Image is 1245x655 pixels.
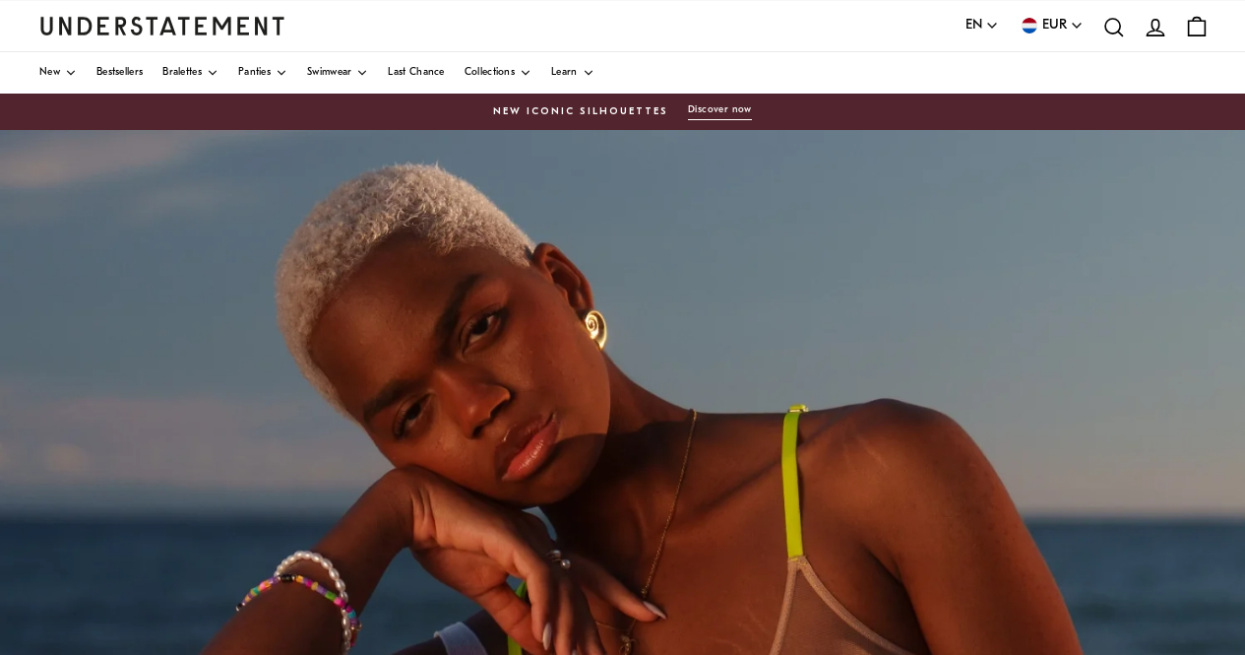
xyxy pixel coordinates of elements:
[39,68,60,78] span: New
[307,52,368,94] a: Swimwear
[238,52,287,94] a: Panties
[965,15,982,36] span: EN
[96,52,143,94] a: Bestsellers
[493,104,668,120] span: New Iconic Silhouettes
[1019,15,1084,36] button: EUR
[965,15,999,36] button: EN
[551,68,578,78] span: Learn
[465,52,531,94] a: Collections
[96,68,143,78] span: Bestsellers
[307,68,351,78] span: Swimwear
[162,68,202,78] span: Bralettes
[465,68,515,78] span: Collections
[39,52,77,94] a: New
[551,52,594,94] a: Learn
[39,103,1206,120] a: New Iconic SilhouettesDiscover now
[238,68,271,78] span: Panties
[388,52,444,94] a: Last Chance
[1042,15,1067,36] span: EUR
[39,17,285,34] a: Understatement Homepage
[688,103,752,120] button: Discover now
[388,68,444,78] span: Last Chance
[162,52,218,94] a: Bralettes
